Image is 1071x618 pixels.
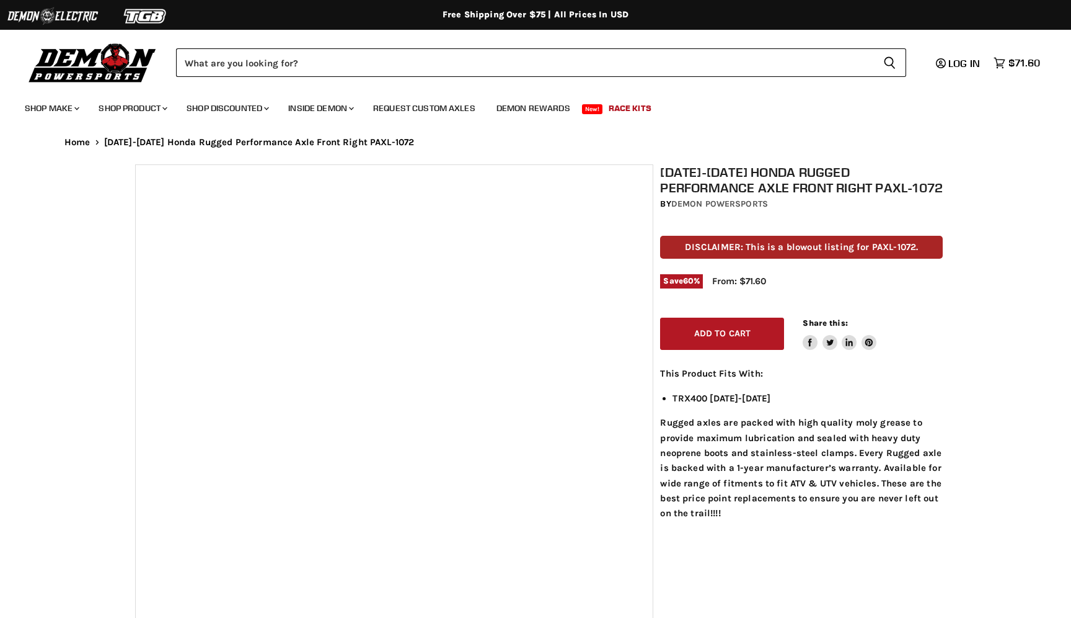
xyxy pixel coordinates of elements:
[582,104,603,114] span: New!
[930,58,987,69] a: Log in
[364,96,485,121] a: Request Custom Axles
[1008,57,1040,69] span: $71.60
[660,274,703,288] span: Save %
[279,96,361,121] a: Inside Demon
[177,96,276,121] a: Shop Discounted
[672,391,943,406] li: TRX400 [DATE]-[DATE]
[104,137,415,148] span: [DATE]-[DATE] Honda Rugged Performance Axle Front Right PAXL-1072
[6,4,99,28] img: Demon Electric Logo 2
[660,366,943,521] div: Rugged axles are packed with high quality moly grease to provide maximum lubrication and sealed w...
[25,40,161,84] img: Demon Powersports
[694,328,751,339] span: Add to cart
[660,164,943,195] h1: [DATE]-[DATE] Honda Rugged Performance Axle Front Right PAXL-1072
[803,318,876,351] aside: Share this:
[671,199,768,209] a: Demon Powersports
[176,48,906,77] form: Product
[660,236,943,259] p: DISCLAIMER: This is a blowout listing for PAXL-1072.
[660,366,943,381] p: This Product Fits With:
[99,4,192,28] img: TGB Logo 2
[15,96,87,121] a: Shop Make
[660,197,943,211] div: by
[683,276,694,285] span: 60
[176,48,873,77] input: Search
[803,318,847,328] span: Share this:
[487,96,580,121] a: Demon Rewards
[712,275,766,287] span: From: $71.60
[873,48,906,77] button: Search
[948,57,980,69] span: Log in
[987,54,1046,72] a: $71.60
[15,91,1037,121] ul: Main menu
[40,137,1031,148] nav: Breadcrumbs
[40,9,1031,20] div: Free Shipping Over $75 | All Prices In USD
[599,96,661,121] a: Race Kits
[660,318,784,351] button: Add to cart
[89,96,175,121] a: Shop Product
[64,137,90,148] a: Home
